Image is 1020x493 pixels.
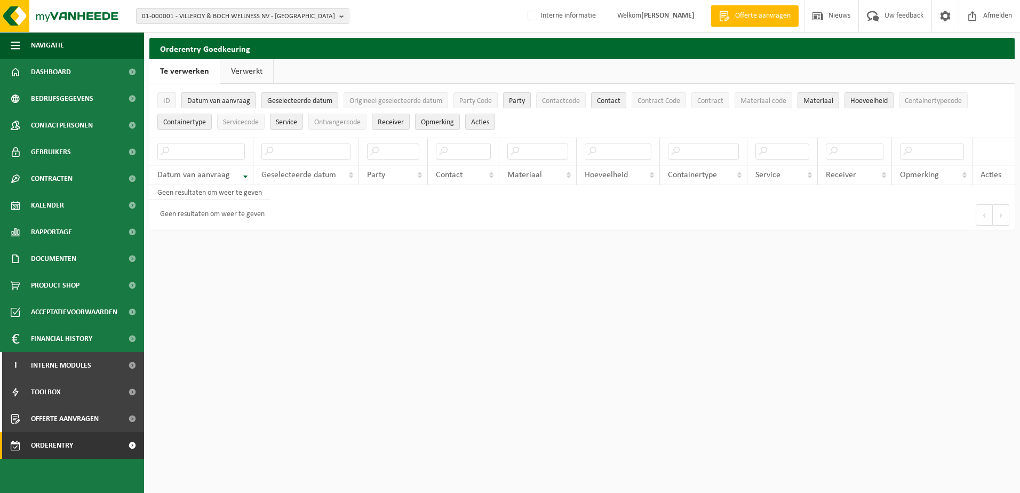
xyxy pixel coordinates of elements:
button: ReceiverReceiver: Activate to sort [372,114,410,130]
button: Next [993,204,1009,226]
button: OpmerkingOpmerking: Activate to sort [415,114,460,130]
span: Containertypecode [905,97,962,105]
span: I [11,352,20,379]
button: Materiaal codeMateriaal code: Activate to sort [735,92,792,108]
span: Kalender [31,192,64,219]
span: Orderentry Goedkeuring [31,432,121,459]
label: Interne informatie [525,8,596,24]
button: 01-000001 - VILLEROY & BOCH WELLNESS NV - [GEOGRAPHIC_DATA] [136,8,349,24]
button: ContactContact: Activate to sort [591,92,626,108]
button: Datum van aanvraagDatum van aanvraag: Activate to remove sorting [181,92,256,108]
div: Geen resultaten om weer te geven [155,205,265,225]
a: Offerte aanvragen [711,5,799,27]
span: 01-000001 - VILLEROY & BOCH WELLNESS NV - [GEOGRAPHIC_DATA] [142,9,335,25]
span: Product Shop [31,272,79,299]
span: Opmerking [421,118,454,126]
span: Contactcode [542,97,580,105]
span: Service [276,118,297,126]
span: Materiaal [507,171,542,179]
h2: Orderentry Goedkeuring [149,38,1015,59]
span: Interne modules [31,352,91,379]
span: Gebruikers [31,139,71,165]
button: Geselecteerde datumGeselecteerde datum: Activate to sort [261,92,338,108]
span: Contact [436,171,463,179]
span: ID [163,97,170,105]
span: Dashboard [31,59,71,85]
span: Receiver [826,171,856,179]
span: Ontvangercode [314,118,361,126]
span: Documenten [31,245,76,272]
td: Geen resultaten om weer te geven [149,185,270,200]
a: Verwerkt [220,59,273,84]
button: Acties [465,114,495,130]
span: Bedrijfsgegevens [31,85,93,112]
span: Contract Code [637,97,680,105]
span: Datum van aanvraag [157,171,230,179]
button: ContactcodeContactcode: Activate to sort [536,92,586,108]
span: Geselecteerde datum [261,171,336,179]
button: ContainertypecodeContainertypecode: Activate to sort [899,92,968,108]
span: Servicecode [223,118,259,126]
button: ServicecodeServicecode: Activate to sort [217,114,265,130]
span: Toolbox [31,379,61,405]
span: Rapportage [31,219,72,245]
span: Containertype [668,171,717,179]
button: Contract CodeContract Code: Activate to sort [632,92,686,108]
button: PartyParty: Activate to sort [503,92,531,108]
span: Acceptatievoorwaarden [31,299,117,325]
span: Service [755,171,780,179]
span: Acties [471,118,489,126]
span: Contract [697,97,723,105]
button: Party CodeParty Code: Activate to sort [453,92,498,108]
button: ContractContract: Activate to sort [691,92,729,108]
span: Datum van aanvraag [187,97,250,105]
span: Receiver [378,118,404,126]
button: IDID: Activate to sort [157,92,176,108]
span: Contracten [31,165,73,192]
span: Offerte aanvragen [31,405,99,432]
span: Acties [981,171,1001,179]
strong: [PERSON_NAME] [641,12,695,20]
button: Origineel geselecteerde datumOrigineel geselecteerde datum: Activate to sort [344,92,448,108]
span: Party [509,97,525,105]
span: Hoeveelheid [585,171,628,179]
span: Offerte aanvragen [732,11,793,21]
button: OntvangercodeOntvangercode: Activate to sort [308,114,366,130]
span: Contactpersonen [31,112,93,139]
button: MateriaalMateriaal: Activate to sort [798,92,839,108]
button: Previous [976,204,993,226]
span: Party [367,171,385,179]
a: Te verwerken [149,59,220,84]
span: Materiaal code [740,97,786,105]
span: Party Code [459,97,492,105]
span: Origineel geselecteerde datum [349,97,442,105]
span: Contact [597,97,620,105]
span: Geselecteerde datum [267,97,332,105]
button: ServiceService: Activate to sort [270,114,303,130]
button: ContainertypeContainertype: Activate to sort [157,114,212,130]
span: Materiaal [803,97,833,105]
span: Financial History [31,325,92,352]
span: Containertype [163,118,206,126]
span: Hoeveelheid [850,97,888,105]
span: Opmerking [900,171,939,179]
span: Navigatie [31,32,64,59]
button: HoeveelheidHoeveelheid: Activate to sort [844,92,894,108]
